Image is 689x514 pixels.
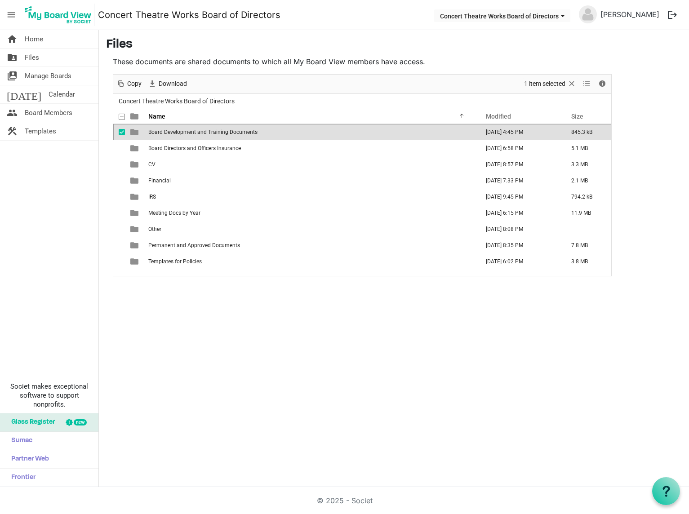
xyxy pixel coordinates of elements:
span: Copy [126,78,142,89]
td: November 06, 2023 8:08 PM column header Modified [476,221,562,237]
button: Copy [115,78,143,89]
td: Templates for Policies is template cell column header Name [146,253,476,270]
td: IRS is template cell column header Name [146,189,476,205]
span: Partner Web [7,450,49,468]
td: October 08, 2025 6:15 PM column header Modified [476,205,562,221]
td: Financial is template cell column header Name [146,173,476,189]
span: CV [148,161,156,168]
span: menu [3,6,20,23]
span: Meeting Docs by Year [148,210,200,216]
td: 3.3 MB is template cell column header Size [562,156,611,173]
span: Frontier [7,469,36,487]
td: is template cell column header type [125,253,146,270]
span: Download [158,78,188,89]
span: Financial [148,177,171,184]
td: Permanent and Approved Documents is template cell column header Name [146,237,476,253]
button: Selection [523,78,578,89]
td: is template cell column header type [125,156,146,173]
td: April 22, 2025 6:02 PM column header Modified [476,253,562,270]
span: Size [571,113,583,120]
span: folder_shared [7,49,18,66]
td: 2.1 MB is template cell column header Size [562,173,611,189]
span: Modified [486,113,511,120]
span: Board Directors and Officers Insurance [148,145,241,151]
td: checkbox [113,205,125,221]
td: Meeting Docs by Year is template cell column header Name [146,205,476,221]
span: Calendar [49,85,75,103]
td: 7.8 MB is template cell column header Size [562,237,611,253]
td: March 25, 2025 8:35 PM column header Modified [476,237,562,253]
td: November 06, 2023 8:57 PM column header Modified [476,156,562,173]
span: Other [148,226,161,232]
span: Name [148,113,165,120]
span: [DATE] [7,85,41,103]
td: checkbox [113,253,125,270]
img: no-profile-picture.svg [579,5,597,23]
h3: Files [106,37,682,53]
td: checkbox [113,189,125,205]
td: November 14, 2023 6:58 PM column header Modified [476,140,562,156]
td: is template cell column header type [125,221,146,237]
td: Board Development and Training Documents is template cell column header Name [146,124,476,140]
td: is template cell column header type [125,189,146,205]
img: My Board View Logo [22,4,94,26]
span: Manage Boards [25,67,71,85]
span: Board Development and Training Documents [148,129,258,135]
span: switch_account [7,67,18,85]
button: View dropdownbutton [581,78,592,89]
td: 5.1 MB is template cell column header Size [562,140,611,156]
td: is template cell column header type [125,140,146,156]
span: Templates [25,122,56,140]
button: Details [596,78,609,89]
td: is template cell column header Size [562,221,611,237]
td: July 23, 2025 7:33 PM column header Modified [476,173,562,189]
td: 11.9 MB is template cell column header Size [562,205,611,221]
span: Home [25,30,43,48]
span: construction [7,122,18,140]
td: checkbox [113,124,125,140]
span: Files [25,49,39,66]
a: Concert Theatre Works Board of Directors [98,6,280,24]
a: My Board View Logo [22,4,98,26]
span: 1 item selected [523,78,566,89]
span: home [7,30,18,48]
p: These documents are shared documents to which all My Board View members have access. [113,56,612,67]
td: is template cell column header type [125,124,146,140]
span: Sumac [7,432,32,450]
td: Board Directors and Officers Insurance is template cell column header Name [146,140,476,156]
button: Download [147,78,189,89]
td: checkbox [113,237,125,253]
td: is template cell column header type [125,173,146,189]
div: new [74,419,87,425]
td: is template cell column header type [125,237,146,253]
td: 845.3 kB is template cell column header Size [562,124,611,140]
td: June 24, 2025 4:45 PM column header Modified [476,124,562,140]
td: checkbox [113,221,125,237]
td: 794.2 kB is template cell column header Size [562,189,611,205]
button: Concert Theatre Works Board of Directors dropdownbutton [434,9,570,22]
span: Permanent and Approved Documents [148,242,240,248]
span: Concert Theatre Works Board of Directors [117,96,236,107]
td: checkbox [113,156,125,173]
a: © 2025 - Societ [317,496,373,505]
div: View [579,75,595,93]
span: Board Members [25,104,72,122]
span: IRS [148,194,156,200]
span: Glass Register [7,413,55,431]
td: 3.8 MB is template cell column header Size [562,253,611,270]
button: logout [663,5,682,24]
span: people [7,104,18,122]
span: Templates for Policies [148,258,202,265]
td: Other is template cell column header Name [146,221,476,237]
a: [PERSON_NAME] [597,5,663,23]
div: Copy [113,75,145,93]
td: CV is template cell column header Name [146,156,476,173]
div: Download [145,75,190,93]
td: checkbox [113,140,125,156]
div: Details [595,75,610,93]
div: Clear selection [521,75,579,93]
td: August 17, 2025 9:45 PM column header Modified [476,189,562,205]
span: Societ makes exceptional software to support nonprofits. [4,382,94,409]
td: is template cell column header type [125,205,146,221]
td: checkbox [113,173,125,189]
